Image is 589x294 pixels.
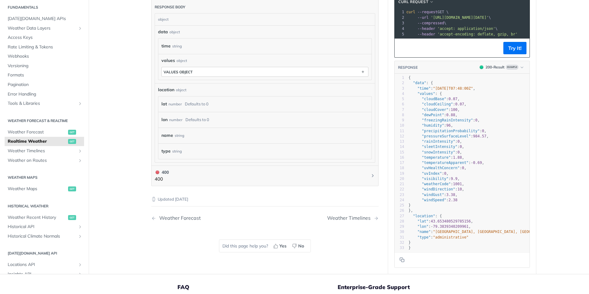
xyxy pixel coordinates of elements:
span: } [408,246,411,250]
div: 4 [395,26,405,31]
span: No [298,243,304,249]
div: Weather Forecast [156,215,201,221]
nav: Pagination Controls [151,209,379,227]
span: } [408,203,411,207]
span: "[DATE]T07:48:00Z" [433,86,473,91]
button: Show subpages for Weather Timelines [78,149,83,153]
div: 27 [395,214,404,219]
span: 2.38 [449,198,457,202]
span: \ [406,21,446,25]
label: lon [161,115,168,124]
span: "uvIndex" [422,171,442,176]
div: 25 [395,203,404,208]
div: 200 - Result [485,64,505,70]
span: : , [408,187,464,191]
span: "time" [417,86,431,91]
span: "cloudCeiling" [422,102,453,106]
span: : , [408,102,466,106]
span: "cloudBase" [422,97,446,101]
span: "pressureSurfaceLevel" [422,134,471,138]
button: values object [162,67,368,76]
span: Locations API [8,262,76,268]
span: - [471,161,473,165]
span: curl [406,10,415,14]
span: : , [408,118,480,122]
h5: Enterprise-Grade Support [338,284,482,291]
span: : , [408,97,460,101]
span: GET \ [406,10,449,14]
span: : , [408,139,462,144]
span: : , [408,123,453,128]
label: type [161,147,171,156]
div: 24 [395,198,404,203]
button: Copy to clipboard [398,255,406,264]
span: 10 [457,187,462,191]
span: : , [408,219,473,223]
div: 9 [395,118,404,123]
span: '[URL][DOMAIN_NAME][DATE]' [431,15,489,20]
a: Previous Page: Weather Forecast [151,215,249,221]
span: 9.9 [451,177,457,181]
div: 22 [395,187,404,192]
span: : , [408,177,460,181]
div: 21 [395,182,404,187]
button: Show subpages for Weather on Routes [78,158,83,163]
button: Show subpages for Insights API [78,272,83,277]
span: 0 [482,129,484,133]
div: 16 [395,155,404,160]
div: 2 [395,80,404,86]
span: : , [408,150,462,154]
span: 1001 [453,182,462,186]
span: "temperature" [422,155,451,160]
label: lat [161,100,167,108]
div: 5 [395,31,405,37]
span: "snowIntensity" [422,150,455,154]
span: "type" [417,235,431,239]
a: Locations APIShow subpages for Locations API [5,260,84,270]
span: : , [408,86,475,91]
a: Weather Data LayersShow subpages for Weather Data Layers [5,24,84,33]
a: Historical Climate NormalsShow subpages for Historical Climate Normals [5,232,84,241]
span: Weather Recent History [8,214,67,221]
div: number [169,115,182,124]
span: Weather Forecast [8,129,67,135]
span: : , [408,108,460,112]
span: Realtime Weather [8,139,67,145]
span: get [68,139,76,144]
span: "windDirection" [422,187,455,191]
a: Tools & LibrariesShow subpages for Tools & Libraries [5,99,84,108]
span: Rate Limiting & Tokens [8,44,83,50]
a: Error Handling [5,90,84,99]
span: --header [417,27,435,31]
span: Weather Data Layers [8,25,76,31]
a: Formats [5,71,84,80]
span: 984.57 [473,134,486,138]
span: : , [408,155,464,160]
span: Yes [279,243,286,249]
span: 0 [457,150,460,154]
div: object [176,87,186,93]
span: location [158,87,174,93]
span: 0.07 [449,97,457,101]
svg: Chevron [370,173,375,178]
div: 14 [395,144,404,149]
div: 23 [395,192,404,198]
span: "temperatureApparent" [422,161,469,165]
h2: Weather Maps [5,175,84,180]
span: "dewPoint" [422,113,444,117]
span: Webhooks [8,54,83,60]
a: Weather on RoutesShow subpages for Weather on Routes [5,156,84,165]
span: Weather Maps [8,186,67,192]
div: 400 [155,169,169,176]
span: { [408,76,411,80]
span: : [408,235,469,239]
span: : , [408,129,486,133]
button: Show subpages for Weather Data Layers [78,26,83,31]
span: 79.3839340209961 [433,224,469,229]
button: 200200-ResultExample [477,64,526,70]
a: Versioning [5,61,84,71]
span: "rainIntensity" [422,139,455,144]
span: 0 [462,166,464,170]
span: --request [417,10,437,14]
div: 4 [395,91,404,96]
